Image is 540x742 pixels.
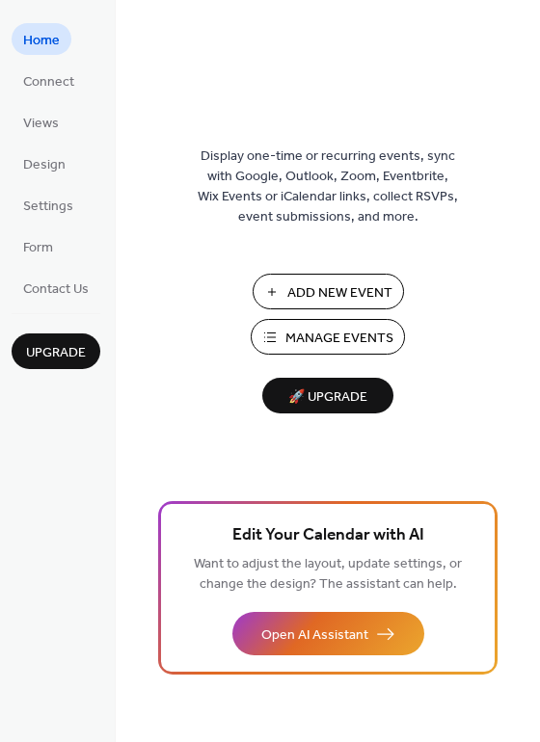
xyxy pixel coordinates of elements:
[23,72,74,93] span: Connect
[12,230,65,262] a: Form
[285,329,393,349] span: Manage Events
[12,189,85,221] a: Settings
[23,197,73,217] span: Settings
[12,333,100,369] button: Upgrade
[232,612,424,655] button: Open AI Assistant
[23,31,60,51] span: Home
[12,147,77,179] a: Design
[23,238,53,258] span: Form
[12,272,100,304] a: Contact Us
[23,279,89,300] span: Contact Us
[232,522,424,549] span: Edit Your Calendar with AI
[251,319,405,355] button: Manage Events
[23,114,59,134] span: Views
[198,146,458,227] span: Display one-time or recurring events, sync with Google, Outlook, Zoom, Eventbrite, Wix Events or ...
[274,384,382,411] span: 🚀 Upgrade
[12,23,71,55] a: Home
[194,551,462,597] span: Want to adjust the layout, update settings, or change the design? The assistant can help.
[23,155,66,175] span: Design
[261,625,368,646] span: Open AI Assistant
[26,343,86,363] span: Upgrade
[287,283,392,304] span: Add New Event
[262,378,393,413] button: 🚀 Upgrade
[253,274,404,309] button: Add New Event
[12,106,70,138] a: Views
[12,65,86,96] a: Connect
